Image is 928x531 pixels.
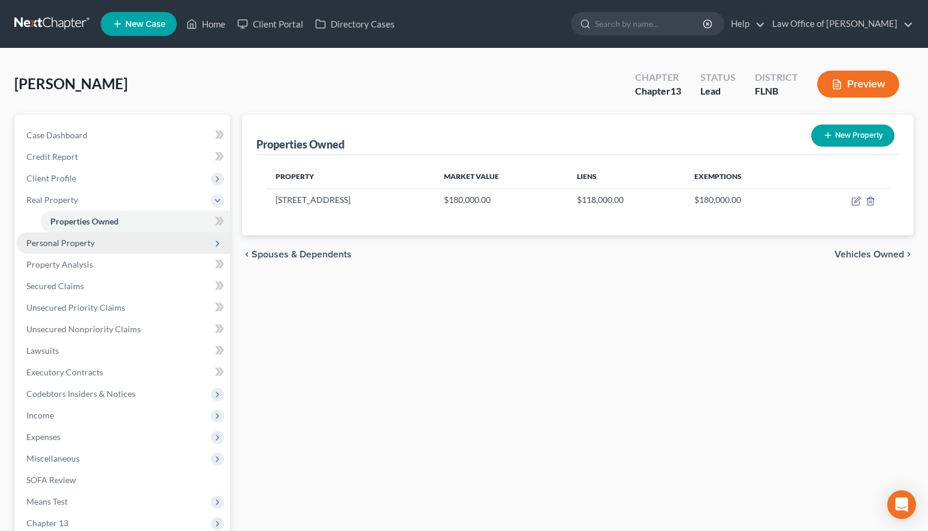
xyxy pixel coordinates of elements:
span: Properties Owned [50,216,119,226]
span: Personal Property [26,238,95,248]
span: [PERSON_NAME] [14,75,128,92]
a: Unsecured Priority Claims [17,297,230,318]
span: New Case [125,20,165,29]
th: Market Value [434,165,567,189]
th: Liens [567,165,685,189]
th: Property [266,165,434,189]
i: chevron_left [242,250,252,259]
th: Exemptions [685,165,803,189]
span: Property Analysis [26,259,93,269]
span: Client Profile [26,173,76,183]
span: Unsecured Priority Claims [26,302,125,312]
span: Codebtors Insiders & Notices [26,389,135,399]
span: Spouses & Dependents [252,250,352,259]
a: Credit Report [17,146,230,168]
a: Properties Owned [41,211,230,232]
td: [STREET_ADDRESS] [266,189,434,211]
div: Properties Owned [256,137,344,151]
td: $118,000.00 [567,189,685,211]
a: Client Portal [231,13,309,35]
td: $180,000.00 [434,189,567,211]
span: Real Property [26,195,78,205]
button: Vehicles Owned chevron_right [835,250,914,259]
span: SOFA Review [26,475,76,485]
a: Help [725,13,765,35]
a: Property Analysis [17,254,230,275]
span: Vehicles Owned [835,250,904,259]
a: Home [180,13,231,35]
div: FLNB [755,84,798,98]
div: Chapter [635,84,681,98]
span: Miscellaneous [26,453,80,463]
a: Executory Contracts [17,362,230,383]
div: Status [700,71,736,84]
div: Open Intercom Messenger [887,490,916,519]
span: 13 [670,85,681,96]
a: Lawsuits [17,340,230,362]
td: $180,000.00 [685,189,803,211]
i: chevron_right [904,250,914,259]
span: Means Test [26,496,68,506]
span: Expenses [26,432,61,442]
span: Unsecured Nonpriority Claims [26,324,141,334]
a: Unsecured Nonpriority Claims [17,318,230,340]
span: Income [26,410,54,420]
span: Lawsuits [26,345,59,356]
a: Case Dashboard [17,125,230,146]
button: chevron_left Spouses & Dependents [242,250,352,259]
button: New Property [811,125,894,147]
div: Lead [700,84,736,98]
button: Preview [817,71,899,98]
a: Law Office of [PERSON_NAME] [766,13,913,35]
div: Chapter [635,71,681,84]
a: SOFA Review [17,469,230,491]
a: Directory Cases [309,13,401,35]
span: Executory Contracts [26,367,103,377]
span: Chapter 13 [26,518,68,528]
input: Search by name... [595,13,705,35]
span: Credit Report [26,151,78,162]
span: Case Dashboard [26,130,87,140]
a: Secured Claims [17,275,230,297]
div: District [755,71,798,84]
span: Secured Claims [26,281,84,291]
